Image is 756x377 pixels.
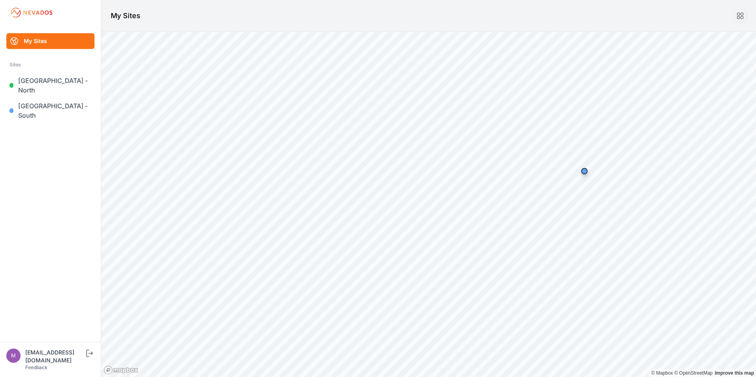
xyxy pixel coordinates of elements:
[6,349,21,363] img: m.kawarkhe@aegisrenewables.in
[6,33,94,49] a: My Sites
[651,370,673,376] a: Mapbox
[6,73,94,98] a: [GEOGRAPHIC_DATA] - North
[674,370,713,376] a: OpenStreetMap
[101,32,756,377] canvas: Map
[25,349,85,364] div: [EMAIL_ADDRESS][DOMAIN_NAME]
[6,98,94,123] a: [GEOGRAPHIC_DATA] - South
[104,366,138,375] a: Mapbox logo
[715,370,754,376] a: Map feedback
[576,163,592,179] div: Map marker
[25,364,47,370] a: Feedback
[9,6,54,19] img: Nevados
[111,10,140,21] h1: My Sites
[9,60,91,70] div: Sites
